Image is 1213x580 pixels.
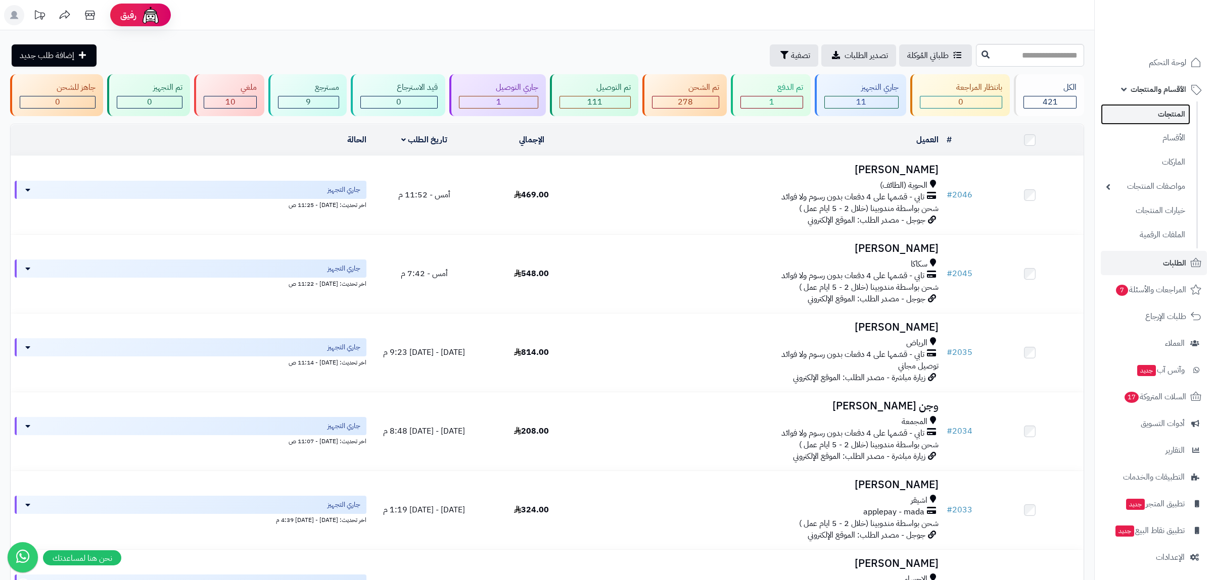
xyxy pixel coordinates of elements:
[396,96,401,108] span: 0
[401,268,448,280] span: أمس - 7:42 م
[640,74,729,116] a: تم الشحن 278
[15,356,366,367] div: اخر تحديث: [DATE] - 11:14 ص
[799,439,939,451] span: شحن بواسطة مندوبينا (خلال 2 - 5 ايام عمل )
[349,74,448,116] a: قيد الاسترجاع 0
[514,425,549,437] span: 208.00
[1165,336,1185,350] span: العملاء
[799,281,939,293] span: شحن بواسطة مندوبينا (خلال 2 - 5 ايام عمل )
[863,506,924,518] span: applepay - mada
[15,435,366,446] div: اخر تحديث: [DATE] - 11:07 ص
[1125,497,1185,511] span: تطبيق المتجر
[799,517,939,530] span: شحن بواسطة مندوبينا (خلال 2 - 5 ايام عمل )
[1137,365,1156,376] span: جديد
[825,96,898,108] div: 11
[1101,127,1190,149] a: الأقسام
[947,346,952,358] span: #
[589,243,939,254] h3: [PERSON_NAME]
[808,293,925,305] span: جوجل - مصدر الطلب: الموقع الإلكتروني
[383,346,465,358] span: [DATE] - [DATE] 9:23 م
[15,199,366,209] div: اخر تحديث: [DATE] - 11:25 ص
[1101,492,1207,516] a: تطبيق المتجرجديد
[899,44,972,67] a: طلباتي المُوكلة
[740,82,803,93] div: تم الدفع
[1043,96,1058,108] span: 421
[947,346,972,358] a: #2035
[328,342,360,352] span: جاري التجهيز
[652,82,720,93] div: تم الشحن
[947,425,972,437] a: #2034
[1115,525,1134,537] span: جديد
[447,74,548,116] a: جاري التوصيل 1
[147,96,152,108] span: 0
[1101,304,1207,329] a: طلبات الإرجاع
[1101,224,1190,246] a: الملفات الرقمية
[548,74,640,116] a: تم التوصيل 111
[1156,550,1185,564] span: الإعدادات
[907,49,949,62] span: طلباتي المُوكلة
[652,96,719,108] div: 278
[1023,82,1077,93] div: الكل
[514,346,549,358] span: 814.00
[328,500,360,510] span: جاري التجهيز
[360,82,438,93] div: قيد الاسترجاع
[398,189,450,201] span: أمس - 11:52 م
[117,82,183,93] div: تم التجهيز
[1101,278,1207,302] a: المراجعات والأسئلة7
[920,96,1002,108] div: 0
[1101,331,1207,355] a: العملاء
[1165,443,1185,457] span: التقارير
[1101,385,1207,409] a: السلات المتروكة17
[587,96,602,108] span: 111
[204,96,256,108] div: 10
[266,74,349,116] a: مسترجع 9
[781,428,924,439] span: تابي - قسّمها على 4 دفعات بدون رسوم ولا فوائد
[880,180,927,191] span: الحوية (الطائف)
[1101,518,1207,543] a: تطبيق نقاط البيعجديد
[1101,545,1207,569] a: الإعدادات
[459,96,538,108] div: 1
[1131,82,1186,96] span: الأقسام والمنتجات
[947,504,952,516] span: #
[117,96,182,108] div: 0
[560,96,630,108] div: 111
[361,96,438,108] div: 0
[808,529,925,541] span: جوجل - مصدر الطلب: الموقع الإلكتروني
[141,5,161,25] img: ai-face.png
[1123,470,1185,484] span: التطبيقات والخدمات
[911,258,927,270] span: سكاكا
[589,322,939,333] h3: [PERSON_NAME]
[1101,251,1207,275] a: الطلبات
[401,134,447,146] a: تاريخ الطلب
[278,82,339,93] div: مسترجع
[514,504,549,516] span: 324.00
[1101,411,1207,436] a: أدوات التسويق
[1101,176,1190,197] a: مواصفات المنتجات
[947,268,952,280] span: #
[729,74,813,116] a: تم الدفع 1
[824,82,899,93] div: جاري التجهيز
[105,74,193,116] a: تم التجهيز 0
[20,82,96,93] div: جاهز للشحن
[813,74,908,116] a: جاري التجهيز 11
[793,450,925,462] span: زيارة مباشرة - مصدر الطلب: الموقع الإلكتروني
[902,416,927,428] span: المجمعة
[947,189,952,201] span: #
[958,96,963,108] span: 0
[383,504,465,516] span: [DATE] - [DATE] 1:19 م
[12,44,97,67] a: إضافة طلب جديد
[519,134,544,146] a: الإجمالي
[1101,200,1190,222] a: خيارات المنتجات
[1116,285,1128,296] span: 7
[347,134,366,146] a: الحالة
[27,5,52,28] a: تحديثات المنصة
[225,96,236,108] span: 10
[781,349,924,360] span: تابي - قسّمها على 4 دفعات بدون رسوم ولا فوائد
[55,96,60,108] span: 0
[793,372,925,384] span: زيارة مباشرة - مصدر الطلب: الموقع الإلكتروني
[1136,363,1185,377] span: وآتس آب
[898,360,939,372] span: توصيل مجاني
[947,425,952,437] span: #
[769,96,774,108] span: 1
[204,82,257,93] div: ملغي
[328,263,360,274] span: جاري التجهيز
